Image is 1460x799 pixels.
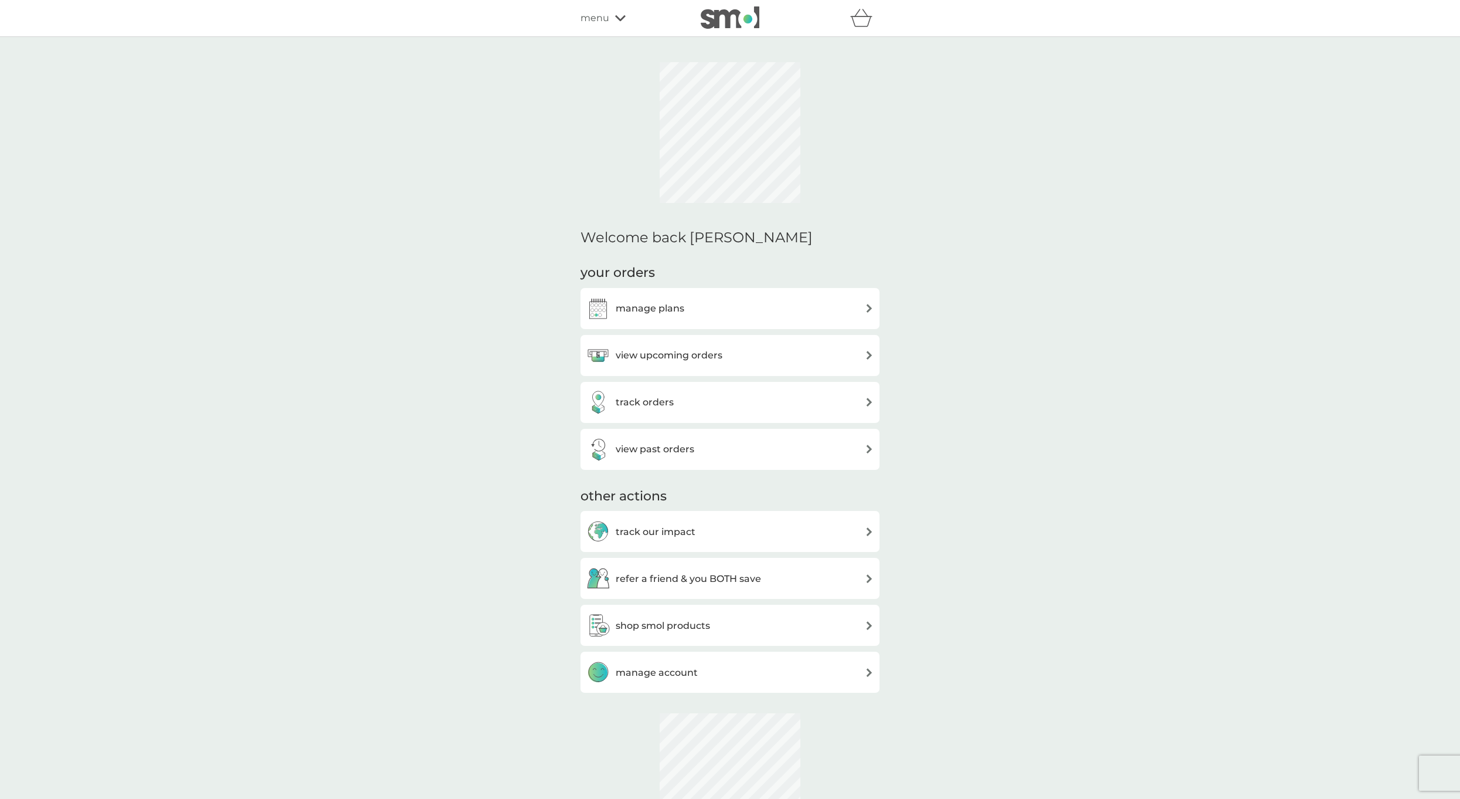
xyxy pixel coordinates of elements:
[850,6,880,30] div: basket
[865,398,874,407] img: arrow right
[616,395,674,410] h3: track orders
[580,229,813,246] h2: Welcome back [PERSON_NAME]
[616,442,694,457] h3: view past orders
[616,665,698,680] h3: manage account
[580,264,655,282] h3: your orders
[701,6,759,29] img: smol
[616,618,710,634] h3: shop smol products
[616,301,684,316] h3: manage plans
[616,524,695,540] h3: track our impact
[865,574,874,583] img: arrow right
[865,621,874,630] img: arrow right
[616,348,722,363] h3: view upcoming orders
[616,571,761,587] h3: refer a friend & you BOTH save
[865,445,874,453] img: arrow right
[580,487,667,506] h3: other actions
[580,11,609,26] span: menu
[865,527,874,536] img: arrow right
[865,668,874,677] img: arrow right
[865,351,874,360] img: arrow right
[865,304,874,313] img: arrow right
